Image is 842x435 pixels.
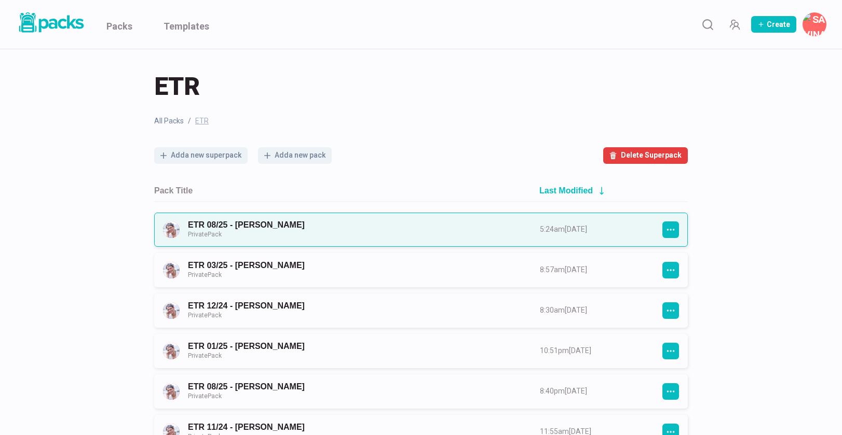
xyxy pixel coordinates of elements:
[154,147,248,164] button: Adda new superpack
[803,12,826,36] button: Savina Tilmann
[539,186,593,195] h2: Last Modified
[16,10,86,38] a: Packs logo
[603,147,688,164] button: Delete Superpack
[724,14,745,35] button: Manage Team Invites
[751,16,796,33] button: Create Pack
[154,116,688,127] nav: breadcrumb
[154,186,193,195] h2: Pack Title
[195,116,209,127] span: ETR
[188,116,191,127] span: /
[697,14,718,35] button: Search
[258,147,332,164] button: Adda new pack
[16,10,86,35] img: Packs logo
[154,70,200,103] span: ETR
[154,116,184,127] a: All Packs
